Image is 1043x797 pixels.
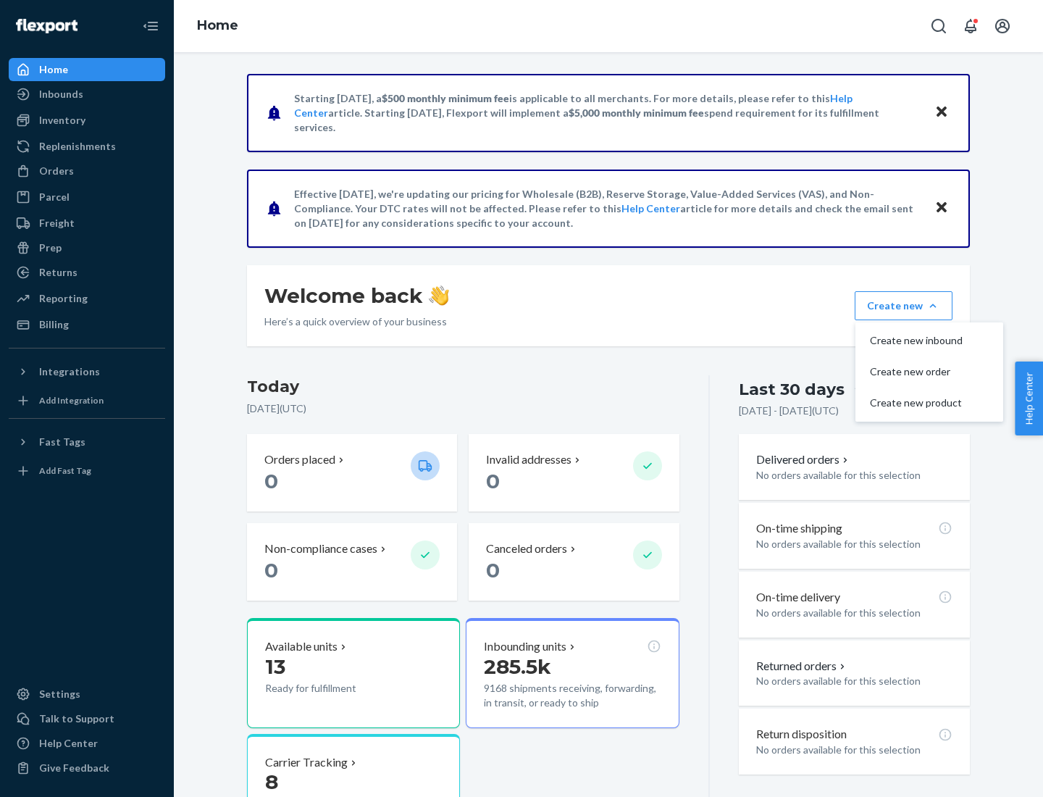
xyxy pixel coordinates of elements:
[9,287,165,310] a: Reporting
[39,241,62,255] div: Prep
[756,537,952,551] p: No orders available for this selection
[756,451,851,468] button: Delivered orders
[39,190,70,204] div: Parcel
[756,743,952,757] p: No orders available for this selection
[469,434,679,512] button: Invalid addresses 0
[39,216,75,230] div: Freight
[486,451,571,468] p: Invalid addresses
[756,674,952,688] p: No orders available for this selection
[988,12,1017,41] button: Open account menu
[39,139,116,154] div: Replenishments
[855,291,952,320] button: Create newCreate new inboundCreate new orderCreate new product
[9,707,165,730] a: Talk to Support
[956,12,985,41] button: Open notifications
[39,736,98,751] div: Help Center
[9,430,165,454] button: Fast Tags
[756,606,952,620] p: No orders available for this selection
[739,404,839,418] p: [DATE] - [DATE] ( UTC )
[756,589,840,606] p: On-time delivery
[197,17,238,33] a: Home
[16,19,78,33] img: Flexport logo
[9,732,165,755] a: Help Center
[247,375,679,398] h3: Today
[870,398,963,408] span: Create new product
[1015,362,1043,435] button: Help Center
[265,754,348,771] p: Carrier Tracking
[484,654,551,679] span: 285.5k
[466,618,679,728] button: Inbounding units285.5k9168 shipments receiving, forwarding, in transit, or ready to ship
[39,164,74,178] div: Orders
[264,314,449,329] p: Here’s a quick overview of your business
[756,468,952,483] p: No orders available for this selection
[484,638,566,655] p: Inbounding units
[569,107,704,119] span: $5,000 monthly minimum fee
[39,464,91,477] div: Add Fast Tag
[39,291,88,306] div: Reporting
[265,638,338,655] p: Available units
[756,520,842,537] p: On-time shipping
[484,681,661,710] p: 9168 shipments receiving, forwarding, in transit, or ready to ship
[429,285,449,306] img: hand-wave emoji
[739,378,845,401] div: Last 30 days
[39,712,114,726] div: Talk to Support
[185,5,250,47] ol: breadcrumbs
[9,58,165,81] a: Home
[39,62,68,77] div: Home
[9,109,165,132] a: Inventory
[247,401,679,416] p: [DATE] ( UTC )
[486,541,567,557] p: Canceled orders
[756,658,848,675] button: Returned orders
[39,87,83,101] div: Inbounds
[264,541,377,557] p: Non-compliance cases
[486,469,500,493] span: 0
[9,313,165,336] a: Billing
[39,435,85,449] div: Fast Tags
[294,91,921,135] p: Starting [DATE], a is applicable to all merchants. For more details, please refer to this article...
[265,769,278,794] span: 8
[469,523,679,601] button: Canceled orders 0
[870,335,963,346] span: Create new inbound
[486,558,500,583] span: 0
[264,558,278,583] span: 0
[39,113,85,128] div: Inventory
[265,681,399,696] p: Ready for fulfillment
[9,236,165,259] a: Prep
[294,187,921,230] p: Effective [DATE], we're updating our pricing for Wholesale (B2B), Reserve Storage, Value-Added Se...
[932,102,951,123] button: Close
[858,388,1000,419] button: Create new product
[247,523,457,601] button: Non-compliance cases 0
[9,185,165,209] a: Parcel
[870,367,963,377] span: Create new order
[39,394,104,406] div: Add Integration
[247,618,460,728] button: Available units13Ready for fulfillment
[9,756,165,780] button: Give Feedback
[265,654,285,679] span: 13
[9,683,165,706] a: Settings
[247,434,457,512] button: Orders placed 0
[756,726,847,743] p: Return disposition
[264,451,335,468] p: Orders placed
[39,265,78,280] div: Returns
[39,687,80,701] div: Settings
[9,159,165,183] a: Orders
[858,325,1000,356] button: Create new inbound
[932,198,951,219] button: Close
[136,12,165,41] button: Close Navigation
[39,364,100,379] div: Integrations
[924,12,953,41] button: Open Search Box
[264,469,278,493] span: 0
[9,135,165,158] a: Replenishments
[9,459,165,483] a: Add Fast Tag
[621,202,680,214] a: Help Center
[9,360,165,383] button: Integrations
[39,317,69,332] div: Billing
[9,261,165,284] a: Returns
[9,212,165,235] a: Freight
[39,761,109,775] div: Give Feedback
[264,283,449,309] h1: Welcome back
[9,83,165,106] a: Inbounds
[858,356,1000,388] button: Create new order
